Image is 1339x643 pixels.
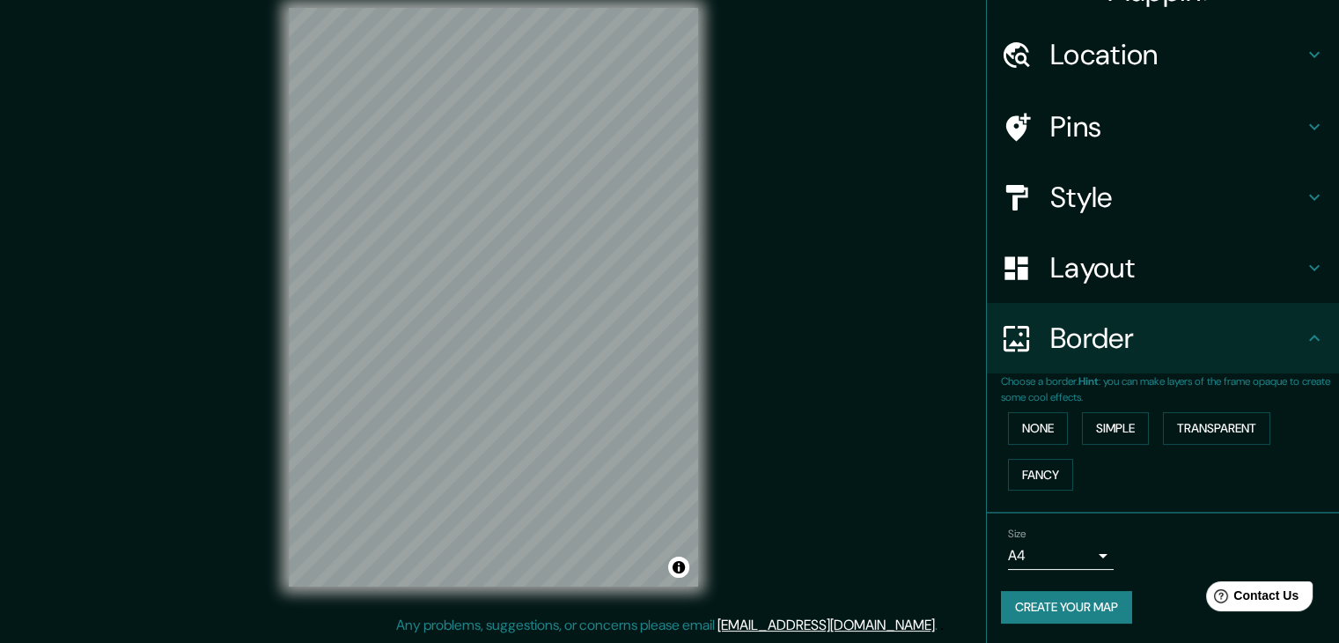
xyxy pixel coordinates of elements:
h4: Border [1050,321,1304,356]
button: Create your map [1001,591,1132,624]
div: Border [987,303,1339,373]
button: Toggle attribution [668,557,689,578]
h4: Style [1050,180,1304,215]
div: A4 [1008,542,1114,570]
canvas: Map [289,8,698,587]
h4: Layout [1050,250,1304,285]
h4: Location [1050,37,1304,72]
div: Location [987,19,1339,90]
h4: Pins [1050,109,1304,144]
div: . [938,615,940,636]
p: Any problems, suggestions, or concerns please email . [396,615,938,636]
button: Transparent [1163,412,1270,445]
div: Pins [987,92,1339,162]
iframe: Help widget launcher [1182,574,1320,624]
div: Style [987,162,1339,233]
button: None [1008,412,1068,445]
label: Size [1008,527,1026,542]
button: Simple [1082,412,1149,445]
b: Hint [1078,374,1099,388]
button: Fancy [1008,459,1073,491]
div: Layout [987,233,1339,303]
div: . [940,615,944,636]
a: [EMAIL_ADDRESS][DOMAIN_NAME] [717,616,935,634]
p: Choose a border. : you can make layers of the frame opaque to create some cool effects. [1001,373,1339,405]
